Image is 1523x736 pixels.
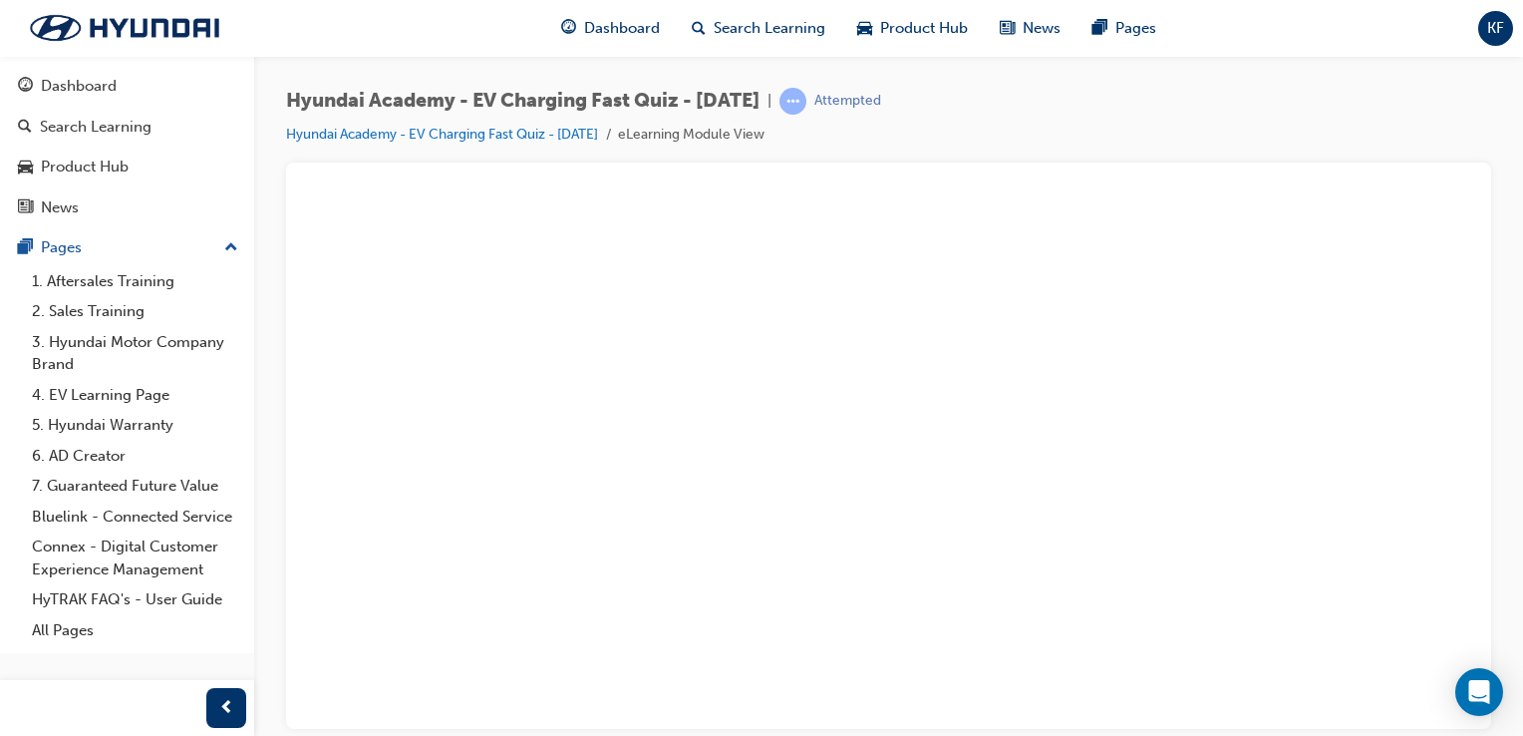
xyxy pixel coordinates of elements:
a: HyTRAK FAQ's - User Guide [24,584,246,615]
a: pages-iconPages [1076,8,1172,49]
span: News [1023,17,1061,40]
span: news-icon [18,199,33,217]
span: Search Learning [714,17,825,40]
a: All Pages [24,615,246,646]
a: Search Learning [8,109,246,146]
span: prev-icon [219,696,234,721]
span: pages-icon [18,239,33,257]
a: Connex - Digital Customer Experience Management [24,532,246,584]
span: up-icon [224,235,238,261]
a: Bluelink - Connected Service [24,502,246,533]
a: 3. Hyundai Motor Company Brand [24,327,246,380]
a: 5. Hyundai Warranty [24,410,246,441]
div: News [41,196,79,219]
a: 2. Sales Training [24,296,246,327]
a: Product Hub [8,149,246,185]
span: news-icon [1000,16,1015,41]
a: guage-iconDashboard [545,8,676,49]
a: 7. Guaranteed Future Value [24,471,246,502]
div: Search Learning [40,116,152,139]
div: Dashboard [41,75,117,98]
span: pages-icon [1092,16,1107,41]
span: guage-icon [561,16,576,41]
a: search-iconSearch Learning [676,8,841,49]
div: Product Hub [41,156,129,179]
button: Pages [8,229,246,266]
a: News [8,189,246,226]
a: Dashboard [8,68,246,105]
span: | [767,90,771,113]
span: guage-icon [18,78,33,96]
span: Dashboard [584,17,660,40]
div: Open Intercom Messenger [1455,668,1503,716]
span: search-icon [18,119,32,137]
span: KF [1487,17,1504,40]
span: car-icon [857,16,872,41]
span: car-icon [18,159,33,177]
span: search-icon [692,16,706,41]
button: KF [1478,11,1513,46]
div: Attempted [814,92,881,111]
div: Pages [41,236,82,259]
span: learningRecordVerb_ATTEMPT-icon [779,88,806,115]
a: news-iconNews [984,8,1076,49]
a: car-iconProduct Hub [841,8,984,49]
li: eLearning Module View [618,124,764,147]
a: 4. EV Learning Page [24,380,246,411]
span: Hyundai Academy - EV Charging Fast Quiz - [DATE] [286,90,760,113]
button: DashboardSearch LearningProduct HubNews [8,64,246,229]
span: Pages [1115,17,1156,40]
a: 6. AD Creator [24,441,246,472]
a: Hyundai Academy - EV Charging Fast Quiz - [DATE] [286,126,598,143]
span: Product Hub [880,17,968,40]
img: Trak [10,7,239,49]
a: 1. Aftersales Training [24,266,246,297]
